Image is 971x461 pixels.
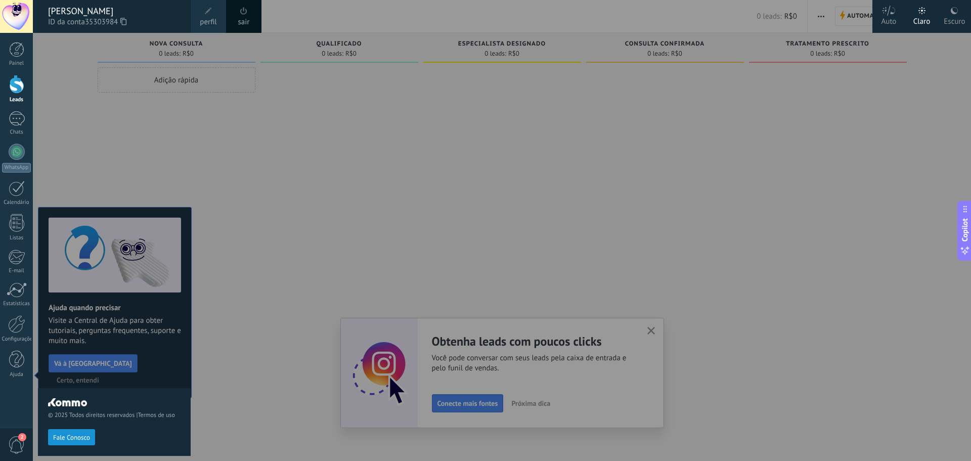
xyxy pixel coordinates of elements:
[200,17,216,28] span: perfil
[48,411,181,419] span: © 2025 Todos direitos reservados |
[2,199,31,206] div: Calendário
[881,7,897,33] div: Auto
[2,371,31,378] div: Ajuda
[2,235,31,241] div: Listas
[238,17,250,28] a: sair
[2,129,31,136] div: Chats
[48,429,95,445] button: Fale Conosco
[48,6,181,17] div: [PERSON_NAME]
[2,60,31,67] div: Painel
[53,434,90,441] span: Fale Conosco
[2,268,31,274] div: E-mail
[85,17,126,28] span: 35303984
[2,163,31,173] div: WhatsApp
[2,336,31,343] div: Configurações
[960,218,970,241] span: Copilot
[138,411,174,419] a: Termos de uso
[2,301,31,307] div: Estatísticas
[2,97,31,103] div: Leads
[18,433,26,441] span: 2
[913,7,931,33] div: Claro
[48,433,95,441] a: Fale Conosco
[48,17,181,28] span: ID da conta
[944,7,965,33] div: Escuro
